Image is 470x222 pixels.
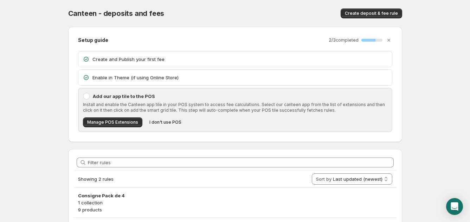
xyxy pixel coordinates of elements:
p: 9 products [78,206,392,213]
p: 2 / 3 completed [329,37,359,43]
input: Filter rules [88,158,394,167]
p: Enable in Theme (if using Online Store) [92,74,388,81]
p: 1 collection [78,199,392,206]
span: I don't use POS [149,119,181,125]
p: Create and Publish your first fee [92,56,388,63]
p: Add our app tile to the POS [93,93,387,100]
span: Manage POS Extensions [87,119,138,125]
button: Manage POS Extensions [83,117,142,127]
div: Open Intercom Messenger [446,198,463,215]
button: Dismiss setup guide [384,35,394,45]
span: Canteen - deposits and fees [68,9,165,18]
h3: Consigne Pack de 4 [78,192,392,199]
span: Showing 2 rules [78,176,114,182]
span: Create deposit & fee rule [345,11,398,16]
p: Install and enable the Canteen app tile in your POS system to access fee calculations. Select our... [83,102,387,113]
button: I don't use POS [145,117,186,127]
h2: Setup guide [78,37,108,44]
button: Create deposit & fee rule [341,8,402,18]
